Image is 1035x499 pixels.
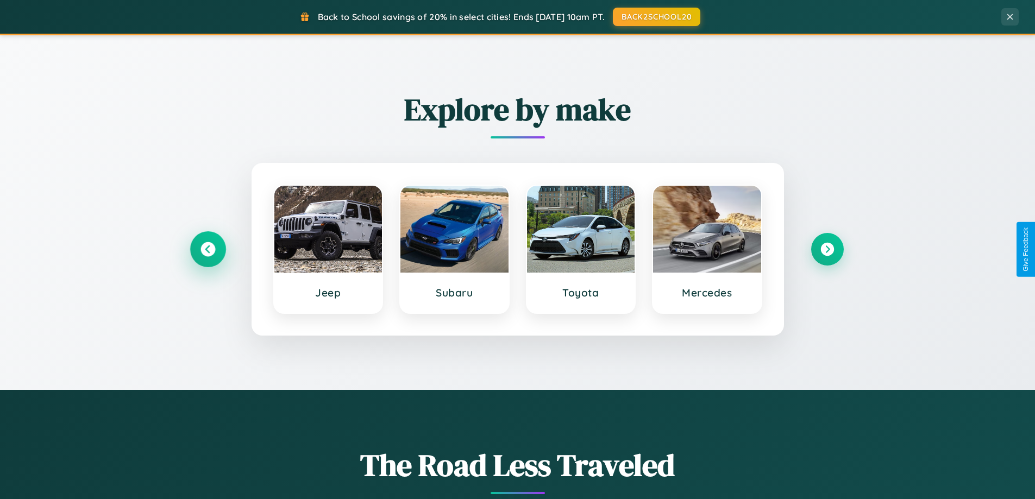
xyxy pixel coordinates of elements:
[411,286,498,299] h3: Subaru
[285,286,372,299] h3: Jeep
[538,286,624,299] h3: Toyota
[192,89,844,130] h2: Explore by make
[664,286,750,299] h3: Mercedes
[192,444,844,486] h1: The Road Less Traveled
[613,8,700,26] button: BACK2SCHOOL20
[1022,228,1030,271] div: Give Feedback
[318,11,605,22] span: Back to School savings of 20% in select cities! Ends [DATE] 10am PT.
